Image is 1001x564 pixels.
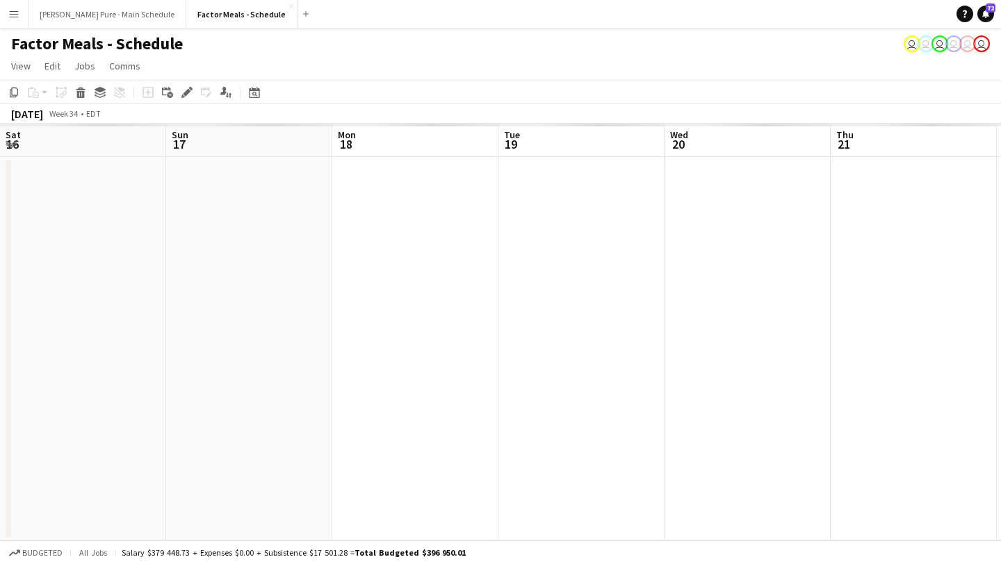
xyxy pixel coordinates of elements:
[355,547,466,558] span: Total Budgeted $396 950.01
[172,128,188,141] span: Sun
[986,3,995,13] span: 72
[76,547,110,558] span: All jobs
[504,128,520,141] span: Tue
[668,136,688,152] span: 20
[977,6,994,22] a: 72
[11,33,183,54] h1: Factor Meals - Schedule
[904,35,920,52] app-user-avatar: Leticia Fayzano
[186,1,298,28] button: Factor Meals - Schedule
[3,136,21,152] span: 16
[338,128,356,141] span: Mon
[834,136,854,152] span: 21
[11,60,31,72] span: View
[6,128,21,141] span: Sat
[46,108,81,119] span: Week 34
[86,108,101,119] div: EDT
[918,35,934,52] app-user-avatar: Tifany Scifo
[104,57,146,75] a: Comms
[959,35,976,52] app-user-avatar: Tifany Scifo
[39,57,66,75] a: Edit
[502,136,520,152] span: 19
[122,547,466,558] div: Salary $379 448.73 + Expenses $0.00 + Subsistence $17 501.28 =
[11,107,43,121] div: [DATE]
[44,60,60,72] span: Edit
[670,128,688,141] span: Wed
[973,35,990,52] app-user-avatar: Leticia Fayzano
[836,128,854,141] span: Thu
[109,60,140,72] span: Comms
[945,35,962,52] app-user-avatar: Tifany Scifo
[931,35,948,52] app-user-avatar: Tifany Scifo
[336,136,356,152] span: 18
[170,136,188,152] span: 17
[69,57,101,75] a: Jobs
[29,1,186,28] button: [PERSON_NAME] Pure - Main Schedule
[7,545,65,561] button: Budgeted
[6,57,36,75] a: View
[22,548,63,558] span: Budgeted
[74,60,95,72] span: Jobs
